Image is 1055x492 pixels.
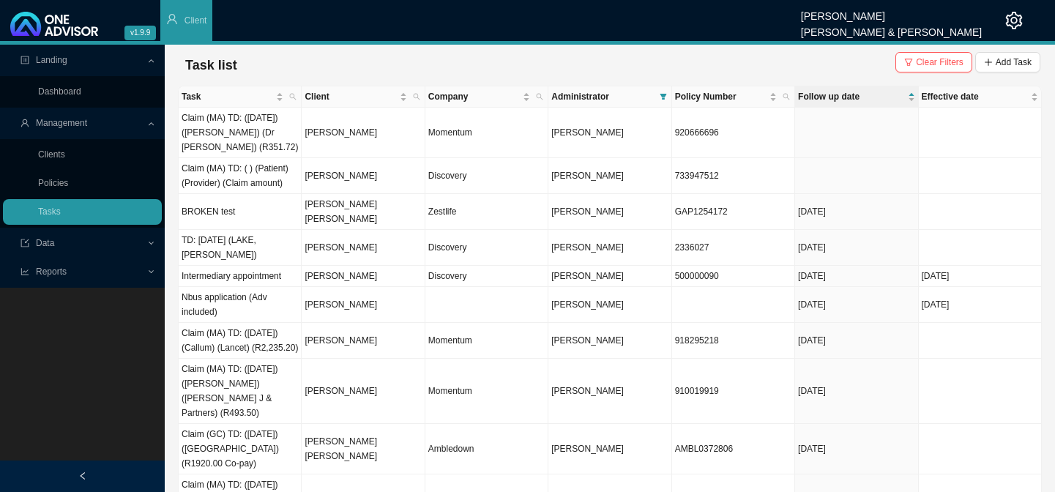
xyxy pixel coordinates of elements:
th: Task [179,86,302,108]
td: [DATE] [919,266,1042,287]
span: [PERSON_NAME] [551,299,624,310]
span: search [780,86,793,107]
button: Clear Filters [895,52,972,72]
span: Add Task [996,55,1032,70]
td: Claim (MA) TD: ( ) (Patient) (Provider) (Claim amount) [179,158,302,194]
td: Discovery [425,230,548,266]
span: Client [305,89,396,104]
td: Claim (MA) TD: ([DATE]) ([PERSON_NAME]) ([PERSON_NAME] J & Partners) (R493.50) [179,359,302,424]
td: [DATE] [919,287,1042,323]
span: Client [184,15,207,26]
td: [DATE] [795,287,918,323]
span: Effective date [922,89,1028,104]
div: [PERSON_NAME] & [PERSON_NAME] [801,20,982,36]
span: [PERSON_NAME] [551,271,624,281]
span: Policy Number [675,89,767,104]
span: filter [904,58,913,67]
span: Reports [36,266,67,277]
th: Client [302,86,425,108]
span: [PERSON_NAME] [551,335,624,346]
span: import [20,239,29,247]
td: [PERSON_NAME] [302,287,425,323]
td: [DATE] [795,194,918,230]
span: [PERSON_NAME] [551,386,624,396]
th: Policy Number [672,86,795,108]
span: Follow up date [798,89,904,104]
th: Company [425,86,548,108]
td: Claim (GC) TD: ([DATE]) ([GEOGRAPHIC_DATA]) (R1920.00 Co-pay) [179,424,302,474]
td: Discovery [425,158,548,194]
td: Intermediary appointment [179,266,302,287]
img: 2df55531c6924b55f21c4cf5d4484680-logo-light.svg [10,12,98,36]
span: [PERSON_NAME] [551,127,624,138]
td: Discovery [425,266,548,287]
span: search [413,93,420,100]
td: [PERSON_NAME] [302,266,425,287]
td: Momentum [425,359,548,424]
td: [PERSON_NAME] [302,359,425,424]
td: [DATE] [795,230,918,266]
td: [DATE] [795,266,918,287]
td: [DATE] [795,323,918,359]
span: [PERSON_NAME] [551,444,624,454]
span: v1.9.9 [124,26,156,40]
span: search [783,93,790,100]
td: 920666696 [672,108,795,158]
td: [PERSON_NAME] [PERSON_NAME] [302,194,425,230]
span: Landing [36,55,67,65]
a: Dashboard [38,86,81,97]
span: [PERSON_NAME] [551,242,624,253]
span: user [20,119,29,127]
span: setting [1005,12,1023,29]
td: 2336027 [672,230,795,266]
a: Clients [38,149,65,160]
span: Clear Filters [916,55,963,70]
td: [DATE] [795,359,918,424]
td: [DATE] [795,424,918,474]
td: [PERSON_NAME] [PERSON_NAME] [302,424,425,474]
td: [PERSON_NAME] [302,108,425,158]
td: TD: [DATE] (LAKE,[PERSON_NAME]) [179,230,302,266]
span: search [410,86,423,107]
span: Task list [185,58,237,72]
td: [PERSON_NAME] [302,323,425,359]
a: Policies [38,178,68,188]
td: Ambledown [425,424,548,474]
td: Nbus application (Adv included) [179,287,302,323]
span: search [289,93,297,100]
span: profile [20,56,29,64]
span: Data [36,238,54,248]
span: left [78,471,87,480]
td: BROKEN test [179,194,302,230]
span: search [536,93,543,100]
td: Zestlife [425,194,548,230]
span: Management [36,118,87,128]
td: Claim (MA) TD: ([DATE]) ([PERSON_NAME]) (Dr [PERSON_NAME]) (R351.72) [179,108,302,158]
button: Add Task [975,52,1040,72]
span: filter [657,86,670,107]
span: Company [428,89,520,104]
td: Claim (MA) TD: ([DATE]) (Callum) (Lancet) (R2,235.20) [179,323,302,359]
td: [PERSON_NAME] [302,230,425,266]
span: search [286,86,299,107]
td: Momentum [425,323,548,359]
td: 918295218 [672,323,795,359]
span: [PERSON_NAME] [551,206,624,217]
span: Task [182,89,273,104]
span: filter [660,93,667,100]
td: Momentum [425,108,548,158]
span: plus [984,58,993,67]
td: 910019919 [672,359,795,424]
td: 733947512 [672,158,795,194]
td: AMBL0372806 [672,424,795,474]
td: GAP1254172 [672,194,795,230]
div: [PERSON_NAME] [801,4,982,20]
span: user [166,13,178,25]
span: Administrator [551,89,653,104]
td: [PERSON_NAME] [302,158,425,194]
td: 500000090 [672,266,795,287]
span: line-chart [20,267,29,276]
th: Effective date [919,86,1042,108]
a: Tasks [38,206,61,217]
span: [PERSON_NAME] [551,171,624,181]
